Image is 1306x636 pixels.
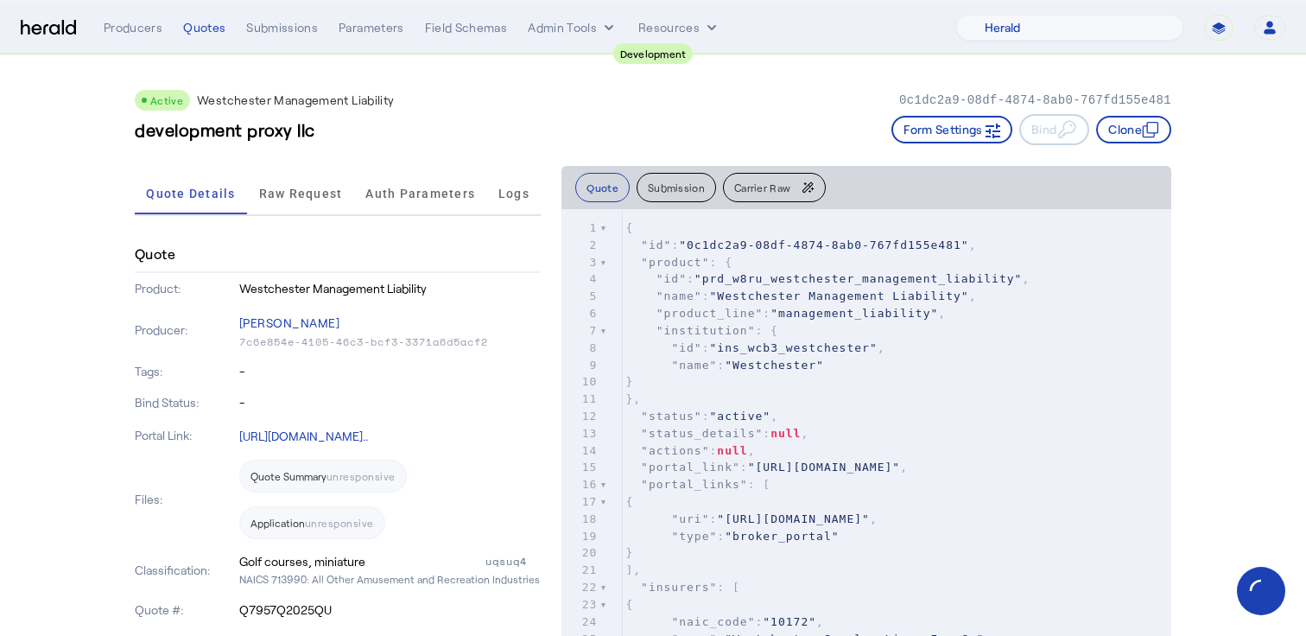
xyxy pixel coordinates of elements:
p: Bind Status: [135,394,236,411]
span: "ins_wcb3_westchester" [710,341,878,354]
span: "Westchester" [725,359,824,372]
div: 11 [561,391,599,408]
img: Herald Logo [21,20,76,36]
p: [PERSON_NAME] [239,311,542,335]
span: Auth Parameters [365,188,475,200]
div: 13 [561,425,599,442]
span: "portal_links" [641,478,748,491]
div: Submissions [246,19,318,36]
span: Carrier Raw [734,182,790,193]
button: Form Settings [891,116,1012,143]
div: 22 [561,579,599,596]
span: : [ [625,478,770,491]
div: Quotes [183,19,225,36]
p: Product: [135,280,236,297]
span: "Westchester Management Liability" [710,289,969,302]
span: "management_liability" [770,307,938,320]
div: 15 [561,459,599,476]
div: 6 [561,305,599,322]
div: 4 [561,270,599,288]
p: Westchester Management Liability [239,280,542,297]
span: : , [625,272,1030,285]
span: null [770,427,801,440]
span: "id" [671,341,701,354]
span: }, [625,392,641,405]
span: "product" [641,256,709,269]
span: : , [625,427,808,440]
span: "prd_w8ru_westchester_management_liability" [694,272,1023,285]
button: Carrier Raw [723,173,826,202]
button: Submission [637,173,716,202]
div: 23 [561,596,599,614]
span: : , [625,444,755,457]
span: } [625,375,633,388]
span: "broker_portal" [725,530,839,543]
span: "naic_code" [671,615,755,628]
span: { [625,598,633,611]
span: "[URL][DOMAIN_NAME]" [748,461,901,474]
button: Resources dropdown menu [638,19,720,36]
div: 8 [561,340,599,357]
h3: development proxy llc [135,118,315,142]
div: Development [613,43,694,64]
div: 14 [561,442,599,460]
span: "status" [641,410,702,423]
span: Active [150,94,183,106]
div: 9 [561,357,599,374]
span: : , [625,410,778,423]
span: "id" [656,272,687,285]
div: Parameters [339,19,404,36]
span: : , [625,461,908,474]
span: "institution" [656,324,756,337]
span: "type" [671,530,717,543]
button: internal dropdown menu [528,19,618,36]
span: : [ [625,581,740,594]
div: Producers [104,19,162,36]
div: 10 [561,373,599,391]
div: 19 [561,528,599,545]
div: 7 [561,322,599,340]
span: "name" [671,359,717,372]
a: [URL][DOMAIN_NAME].. [239,429,368,443]
span: "actions" [641,444,709,457]
div: 21 [561,562,599,579]
div: 12 [561,408,599,425]
span: Raw Request [259,188,343,200]
div: 3 [561,254,599,271]
div: 5 [561,288,599,305]
div: 2 [561,237,599,254]
span: "portal_link" [641,461,740,474]
p: Tags: [135,363,236,380]
div: Field Schemas [425,19,508,36]
h4: Quote [135,244,175,264]
span: "id" [641,238,671,251]
p: NAICS 713990: All Other Amusement and Recreation Industries [239,570,542,588]
p: Westchester Management Liability [197,92,394,109]
span: : , [625,307,946,320]
p: Producer: [135,321,236,339]
button: Bind [1019,114,1089,145]
p: - [239,363,542,380]
span: : , [625,289,976,302]
span: : , [625,238,976,251]
span: "insurers" [641,581,717,594]
span: "status_details" [641,427,763,440]
div: 17 [561,493,599,511]
div: 16 [561,476,599,493]
span: : , [625,615,824,628]
span: : , [625,341,884,354]
span: "0c1dc2a9-08df-4874-8ab0-767fd155e481" [679,238,968,251]
span: Logs [498,188,529,200]
p: Q7957Q2025QU [239,601,542,619]
button: Clone [1096,116,1171,143]
div: uqsuq4 [485,553,541,570]
p: Portal Link: [135,427,236,444]
span: "uri" [671,512,709,525]
span: { [625,221,633,234]
p: Files: [135,491,236,508]
span: "active" [710,410,771,423]
span: : { [625,256,732,269]
p: - [239,394,542,411]
p: 7c6e854e-4105-46c3-bcf3-3371a6d5acf2 [239,335,542,349]
span: { [625,495,633,508]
